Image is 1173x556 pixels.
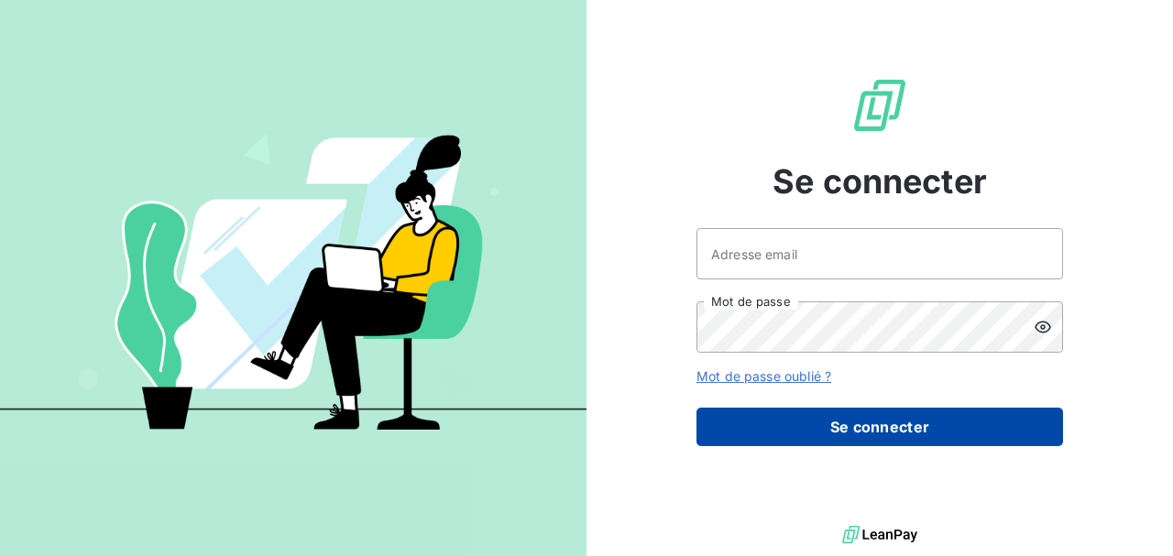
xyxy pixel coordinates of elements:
img: Logo LeanPay [850,76,909,135]
span: Se connecter [773,157,987,206]
img: logo [842,521,917,549]
a: Mot de passe oublié ? [696,368,831,384]
input: placeholder [696,228,1063,279]
button: Se connecter [696,408,1063,446]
